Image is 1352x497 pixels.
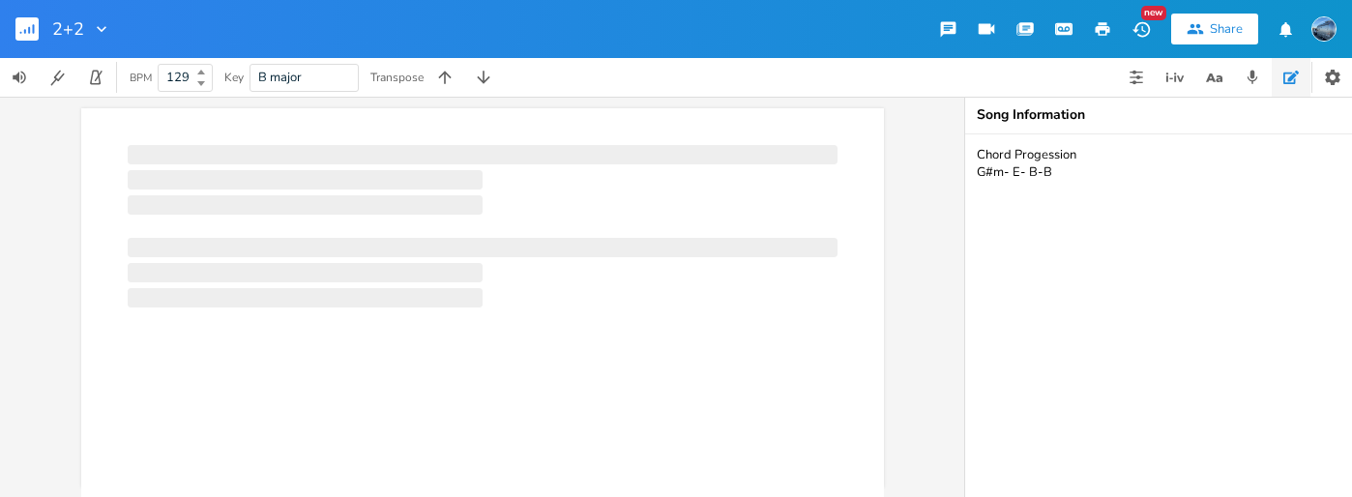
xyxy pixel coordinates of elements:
[52,20,84,38] span: 2+2
[370,72,424,83] div: Transpose
[977,108,1340,122] div: Song Information
[258,69,302,86] span: B major
[1141,6,1166,20] div: New
[965,134,1352,497] textarea: Chord Progession G#m- E- B-B
[1171,14,1258,44] button: Share
[1210,20,1243,38] div: Share
[1311,16,1337,42] img: DJ Flossy
[130,73,152,83] div: BPM
[224,72,244,83] div: Key
[1122,12,1161,46] button: New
